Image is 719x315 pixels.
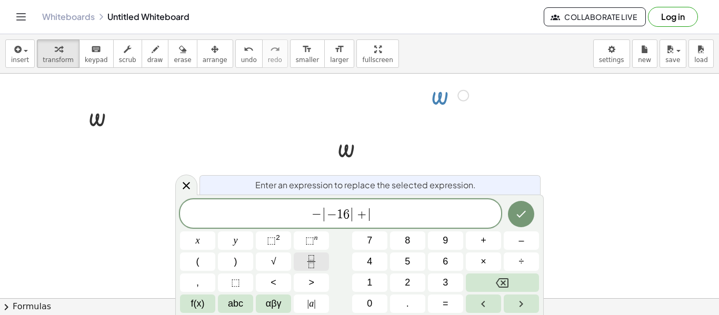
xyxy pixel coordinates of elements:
span: , [196,276,199,290]
span: arrange [203,56,227,64]
button: Right arrow [504,294,539,313]
button: format_sizesmaller [290,39,325,68]
span: larger [330,56,348,64]
span: 6 [443,255,448,269]
button: 3 [428,273,463,292]
span: 8 [405,233,410,248]
span: 1 [367,276,372,290]
button: arrange [197,39,233,68]
i: keyboard [91,43,101,56]
button: new [632,39,657,68]
button: undoundo [235,39,263,68]
button: Less than [256,273,291,292]
sup: n [314,233,318,241]
button: Fraction [294,252,329,271]
span: > [308,276,314,290]
button: Alphabet [218,294,253,313]
button: insert [5,39,35,68]
span: ⬚ [267,235,276,246]
i: redo [270,43,280,56]
button: save [660,39,686,68]
span: < [271,276,276,290]
span: transform [43,56,74,64]
span: a [307,297,316,311]
button: draw [142,39,169,68]
span: – [518,233,524,248]
button: Backspace [466,273,539,292]
button: Square root [256,252,291,271]
button: load [688,39,714,68]
span: − [312,208,322,221]
button: , [180,273,215,292]
span: 2 [405,276,410,290]
button: Absolute value [294,294,329,313]
button: erase [168,39,197,68]
span: fullscreen [362,56,393,64]
button: Log in [648,7,698,27]
span: draw [147,56,163,64]
button: keyboardkeypad [79,39,114,68]
button: settings [593,39,630,68]
button: Minus [504,231,539,250]
button: Squared [256,231,291,250]
span: 1 [337,208,343,221]
button: scrub [113,39,142,68]
span: | [322,207,327,222]
button: 8 [390,231,425,250]
span: + [481,233,486,248]
button: Superscript [294,231,329,250]
span: 5 [405,255,410,269]
button: Done [508,201,534,227]
span: × [481,255,486,269]
span: 6 [343,208,349,221]
button: Times [466,252,501,271]
button: Left arrow [466,294,501,313]
button: Plus [466,231,501,250]
button: redoredo [262,39,288,68]
span: erase [174,56,191,64]
span: 9 [443,233,448,248]
span: f(x) [191,297,205,311]
button: fullscreen [356,39,398,68]
button: y [218,231,253,250]
span: . [406,297,409,311]
span: ÷ [519,255,524,269]
button: 2 [390,273,425,292]
span: insert [11,56,29,64]
button: ( [180,252,215,271]
span: | [314,298,316,309]
span: smaller [296,56,319,64]
button: . [390,294,425,313]
button: Toggle navigation [13,8,29,25]
i: format_size [334,43,344,56]
button: 7 [352,231,387,250]
button: Collaborate Live [544,7,646,26]
span: x [196,233,200,248]
span: keypad [85,56,108,64]
span: ) [234,255,237,269]
span: − [327,208,337,221]
button: Divide [504,252,539,271]
span: 3 [443,276,448,290]
a: Whiteboards [42,12,95,22]
button: Greek alphabet [256,294,291,313]
span: √ [271,255,276,269]
span: scrub [119,56,136,64]
span: ⬚ [305,235,314,246]
span: abc [228,297,243,311]
span: 4 [367,255,372,269]
span: Enter an expression to replace the selected expression. [255,179,476,191]
span: | [349,207,355,222]
button: 0 [352,294,387,313]
button: 4 [352,252,387,271]
span: ⬚ [231,276,240,290]
button: 6 [428,252,463,271]
span: + [354,208,370,221]
i: format_size [302,43,312,56]
button: transform [37,39,79,68]
span: redo [268,56,282,64]
span: save [665,56,680,64]
button: 1 [352,273,387,292]
span: y [234,233,238,248]
sup: 2 [276,233,280,241]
